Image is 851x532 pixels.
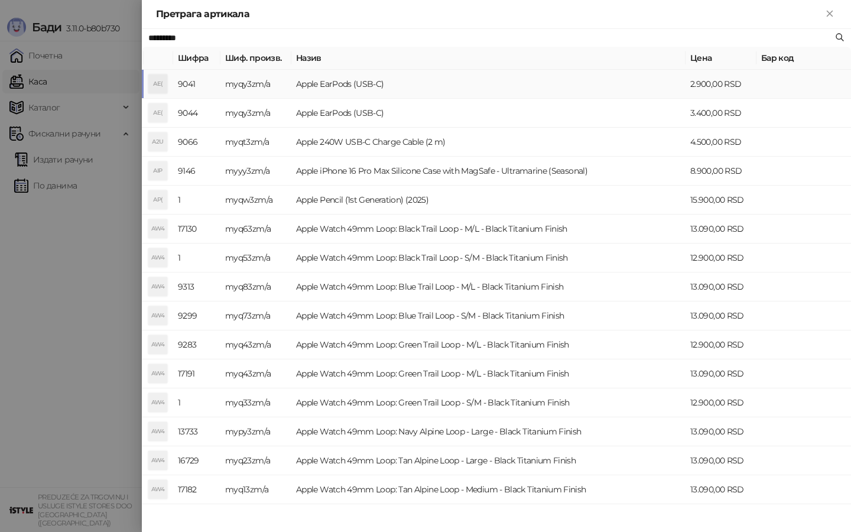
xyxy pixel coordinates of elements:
[173,99,220,128] td: 9044
[686,244,756,273] td: 12.900,00 RSD
[291,186,686,215] td: Apple Pencil (1st Generation) (2025)
[148,132,167,151] div: A2U
[686,47,756,70] th: Цена
[291,359,686,388] td: Apple Watch 49mm Loop: Green Trail Loop - M/L - Black Titanium Finish
[220,273,291,301] td: myq83zm/a
[220,244,291,273] td: myq53zm/a
[173,47,220,70] th: Шифра
[686,99,756,128] td: 3.400,00 RSD
[148,74,167,93] div: AE(
[686,273,756,301] td: 13.090,00 RSD
[220,186,291,215] td: myqw3zm/a
[173,186,220,215] td: 1
[220,70,291,99] td: myqy3zm/a
[173,359,220,388] td: 17191
[686,301,756,330] td: 13.090,00 RSD
[173,128,220,157] td: 9066
[148,306,167,325] div: AW4
[823,7,837,21] button: Close
[148,219,167,238] div: AW4
[148,103,167,122] div: AE(
[220,475,291,504] td: myq13zm/a
[148,451,167,470] div: AW4
[686,70,756,99] td: 2.900,00 RSD
[220,99,291,128] td: myqy3zm/a
[291,244,686,273] td: Apple Watch 49mm Loop: Black Trail Loop - S/M - Black Titanium Finish
[173,157,220,186] td: 9146
[686,330,756,359] td: 12.900,00 RSD
[291,128,686,157] td: Apple 240W USB-C Charge Cable (2 m)
[148,422,167,441] div: AW4
[291,157,686,186] td: Apple iPhone 16 Pro Max Silicone Case with MagSafe - Ultramarine (Seasonal)
[173,446,220,475] td: 16729
[220,128,291,157] td: myqt3zm/a
[756,47,851,70] th: Бар код
[291,388,686,417] td: Apple Watch 49mm Loop: Green Trail Loop - S/M - Black Titanium Finish
[173,273,220,301] td: 9313
[220,301,291,330] td: myq73zm/a
[173,330,220,359] td: 9283
[291,446,686,475] td: Apple Watch 49mm Loop: Tan Alpine Loop - Large - Black Titanium Finish
[148,190,167,209] div: AP(
[156,7,823,21] div: Претрага артикала
[220,215,291,244] td: myq63zm/a
[148,248,167,267] div: AW4
[686,388,756,417] td: 12.900,00 RSD
[220,388,291,417] td: myq33zm/a
[220,446,291,475] td: myq23zm/a
[291,215,686,244] td: Apple Watch 49mm Loop: Black Trail Loop - M/L - Black Titanium Finish
[173,301,220,330] td: 9299
[148,161,167,180] div: AIP
[220,417,291,446] td: mypy3zm/a
[220,359,291,388] td: myq43zm/a
[291,273,686,301] td: Apple Watch 49mm Loop: Blue Trail Loop - M/L - Black Titanium Finish
[148,364,167,383] div: AW4
[291,330,686,359] td: Apple Watch 49mm Loop: Green Trail Loop - M/L - Black Titanium Finish
[686,186,756,215] td: 15.900,00 RSD
[291,47,686,70] th: Назив
[220,330,291,359] td: myq43zm/a
[291,301,686,330] td: Apple Watch 49mm Loop: Blue Trail Loop - S/M - Black Titanium Finish
[148,480,167,499] div: AW4
[173,475,220,504] td: 17182
[686,157,756,186] td: 8.900,00 RSD
[686,417,756,446] td: 13.090,00 RSD
[686,215,756,244] td: 13.090,00 RSD
[148,335,167,354] div: AW4
[173,417,220,446] td: 13733
[148,393,167,412] div: AW4
[291,99,686,128] td: Apple EarPods (USB-C)
[220,47,291,70] th: Шиф. произв.
[173,388,220,417] td: 1
[291,475,686,504] td: Apple Watch 49mm Loop: Tan Alpine Loop - Medium - Black Titanium Finish
[173,244,220,273] td: 1
[686,359,756,388] td: 13.090,00 RSD
[148,277,167,296] div: AW4
[291,70,686,99] td: Apple EarPods (USB-C)
[686,475,756,504] td: 13.090,00 RSD
[291,417,686,446] td: Apple Watch 49mm Loop: Navy Alpine Loop - Large - Black Titanium Finish
[220,157,291,186] td: myyy3zm/a
[173,215,220,244] td: 17130
[686,128,756,157] td: 4.500,00 RSD
[686,446,756,475] td: 13.090,00 RSD
[173,70,220,99] td: 9041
